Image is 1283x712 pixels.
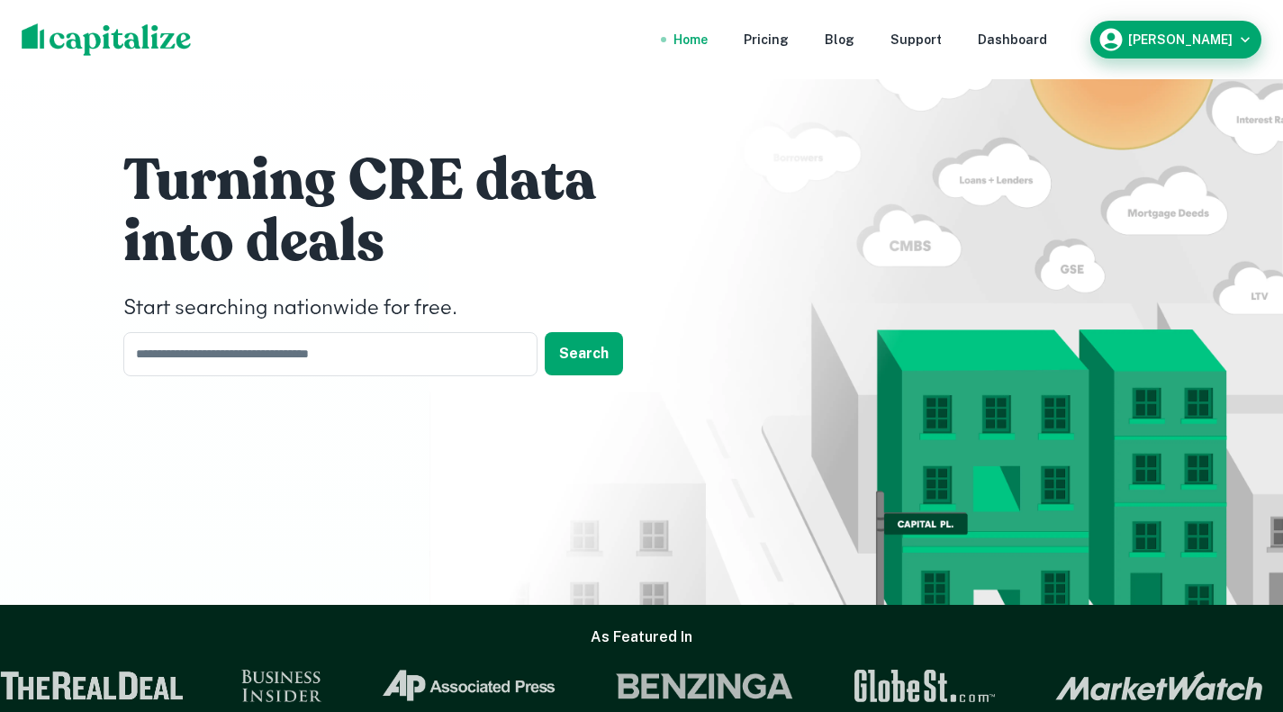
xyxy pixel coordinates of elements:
[123,206,664,278] h1: into deals
[123,145,664,217] h1: Turning CRE data
[22,23,192,56] img: capitalize-logo.png
[614,670,794,702] img: Benzinga
[591,626,692,648] h6: As Featured In
[890,30,942,50] a: Support
[1054,671,1262,701] img: Market Watch
[978,30,1047,50] a: Dashboard
[673,30,708,50] a: Home
[1128,33,1233,46] h6: [PERSON_NAME]
[744,30,789,50] a: Pricing
[825,30,854,50] a: Blog
[240,670,321,702] img: Business Insider
[545,332,623,375] button: Search
[123,293,664,325] h4: Start searching nationwide for free.
[1193,568,1283,654] iframe: Chat Widget
[1090,21,1261,59] button: [PERSON_NAME]
[852,670,998,702] img: GlobeSt
[379,670,556,702] img: Associated Press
